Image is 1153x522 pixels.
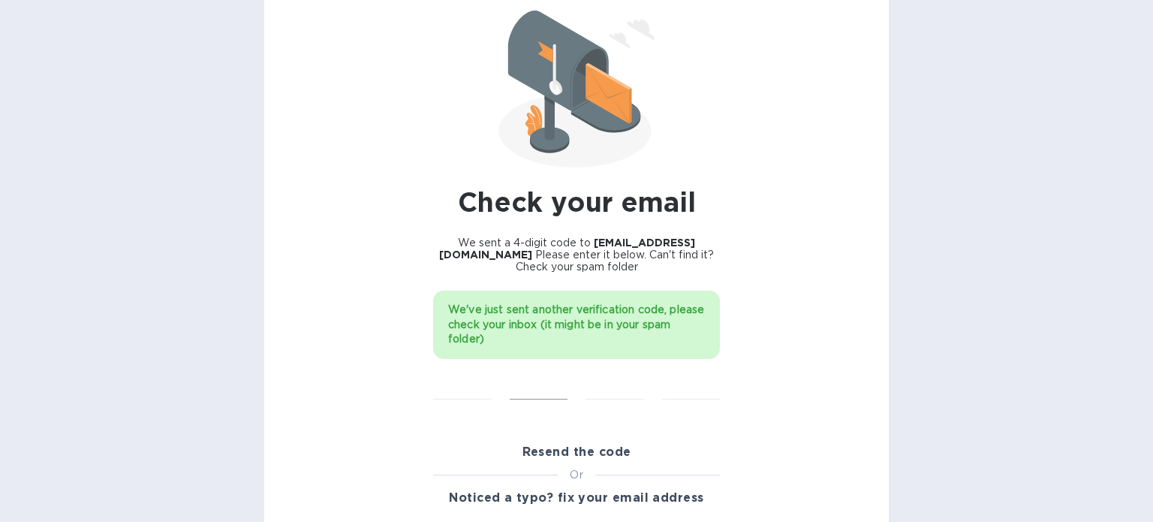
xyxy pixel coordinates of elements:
[522,443,631,461] span: Resend the code
[437,483,715,513] button: Noticed a typo? fix your email address
[433,237,720,273] span: We sent a 4-digit code to Please enter it below. Can't find it? Check your spam folder
[498,11,655,167] img: mailbox
[458,186,696,219] b: Check your email
[570,467,583,483] p: Or
[449,489,703,507] span: Noticed a typo? fix your email address
[439,237,695,261] b: [EMAIL_ADDRESS][DOMAIN_NAME]
[448,297,705,353] div: We've just sent another verification code, please check your inbox (it might be in your spam folder)
[510,437,643,467] button: Resend the code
